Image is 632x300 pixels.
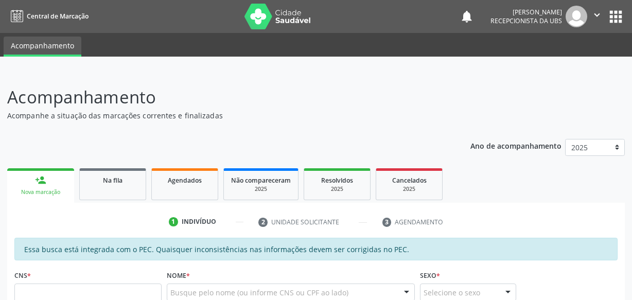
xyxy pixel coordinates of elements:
div: 2025 [231,185,291,193]
i:  [591,9,603,21]
button: notifications [460,9,474,24]
span: Central de Marcação [27,12,89,21]
label: Nome [167,268,190,284]
div: 2025 [383,185,435,193]
p: Acompanhamento [7,84,440,110]
a: Central de Marcação [7,8,89,25]
p: Ano de acompanhamento [470,139,561,152]
button:  [587,6,607,27]
div: Indivíduo [182,217,216,226]
div: Essa busca está integrada com o PEC. Quaisquer inconsistências nas informações devem ser corrigid... [14,238,618,260]
img: img [566,6,587,27]
div: [PERSON_NAME] [490,8,562,16]
button: apps [607,8,625,26]
span: Recepcionista da UBS [490,16,562,25]
div: person_add [35,174,46,186]
p: Acompanhe a situação das marcações correntes e finalizadas [7,110,440,121]
label: Sexo [420,268,440,284]
a: Acompanhamento [4,37,81,57]
div: Nova marcação [14,188,67,196]
span: Busque pelo nome (ou informe CNS ou CPF ao lado) [170,287,348,298]
span: Não compareceram [231,176,291,185]
span: Selecione o sexo [424,287,480,298]
span: Na fila [103,176,122,185]
div: 1 [169,217,178,226]
span: Cancelados [392,176,427,185]
span: Agendados [168,176,202,185]
span: Resolvidos [321,176,353,185]
div: 2025 [311,185,363,193]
